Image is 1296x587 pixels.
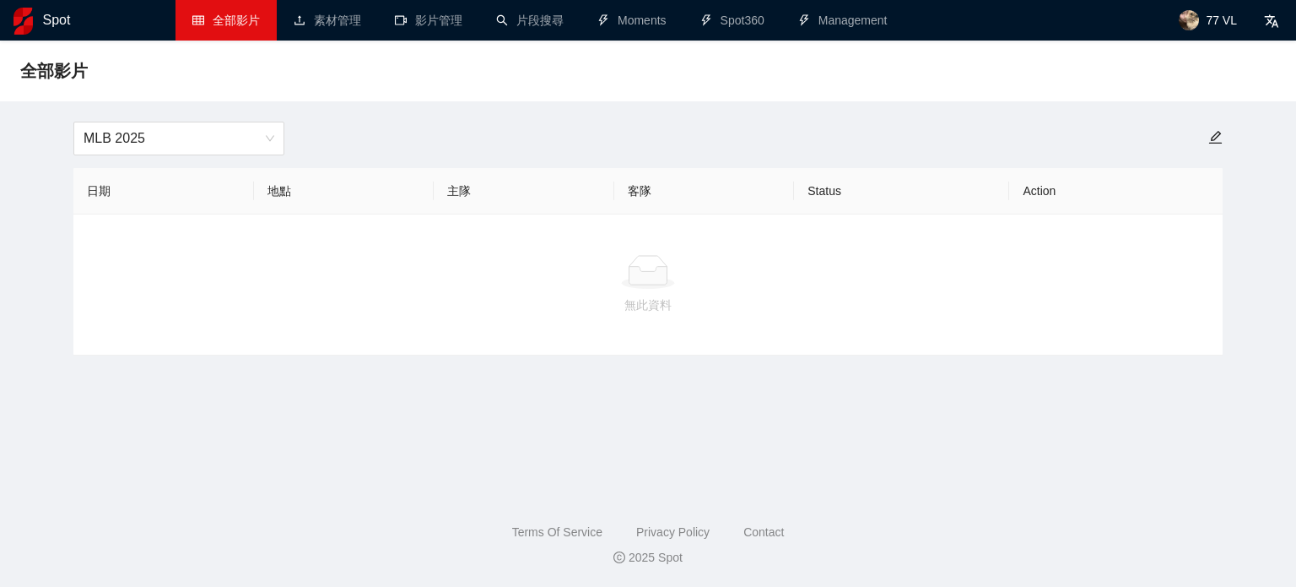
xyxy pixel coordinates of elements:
th: 日期 [73,168,254,215]
img: logo [13,8,33,35]
a: Contact [743,525,784,539]
th: Status [794,168,1009,215]
th: 客隊 [614,168,795,215]
a: Privacy Policy [636,525,710,539]
div: 2025 Spot [13,548,1282,567]
a: search片段搜尋 [496,14,564,27]
a: thunderboltMoments [597,14,667,27]
a: thunderboltManagement [798,14,888,27]
span: 全部影片 [213,14,260,27]
a: thunderboltSpot360 [700,14,764,27]
th: 地點 [254,168,435,215]
th: 主隊 [434,168,614,215]
div: 無此資料 [87,296,1209,314]
span: MLB 2025 [84,122,274,155]
span: copyright [613,552,625,563]
span: 全部影片 [20,57,88,84]
span: table [192,14,204,26]
a: upload素材管理 [294,14,361,27]
img: avatar [1179,10,1199,30]
span: edit [1208,130,1223,144]
th: Action [1009,168,1223,215]
a: video-camera影片管理 [395,14,462,27]
a: Terms Of Service [512,525,602,539]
